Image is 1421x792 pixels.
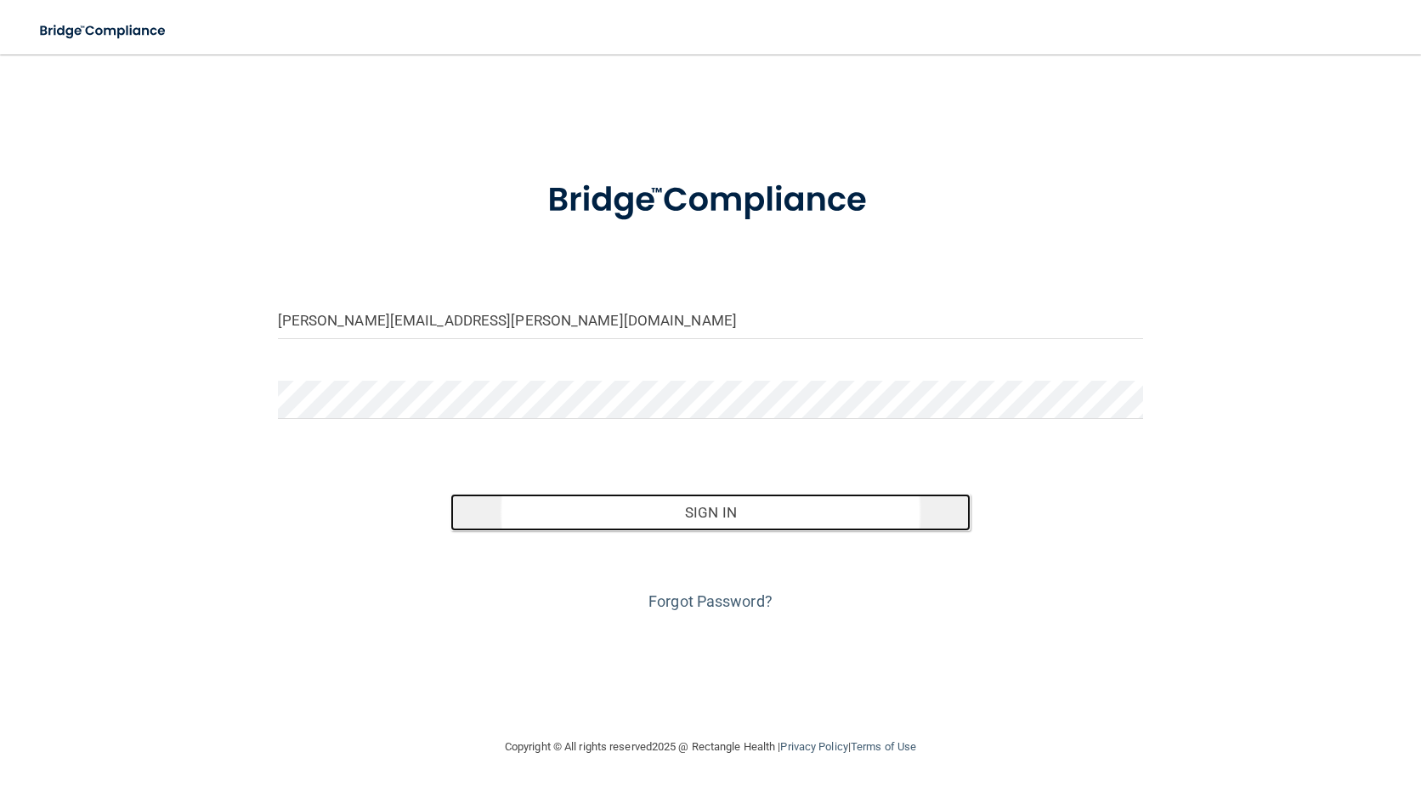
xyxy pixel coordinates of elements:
img: bridge_compliance_login_screen.278c3ca4.svg [25,14,182,48]
div: Copyright © All rights reserved 2025 @ Rectangle Health | | [400,720,1021,774]
a: Privacy Policy [780,740,847,753]
a: Forgot Password? [648,592,773,610]
a: Terms of Use [851,740,916,753]
img: bridge_compliance_login_screen.278c3ca4.svg [512,156,909,245]
button: Sign In [450,494,970,531]
input: Email [278,301,1144,339]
